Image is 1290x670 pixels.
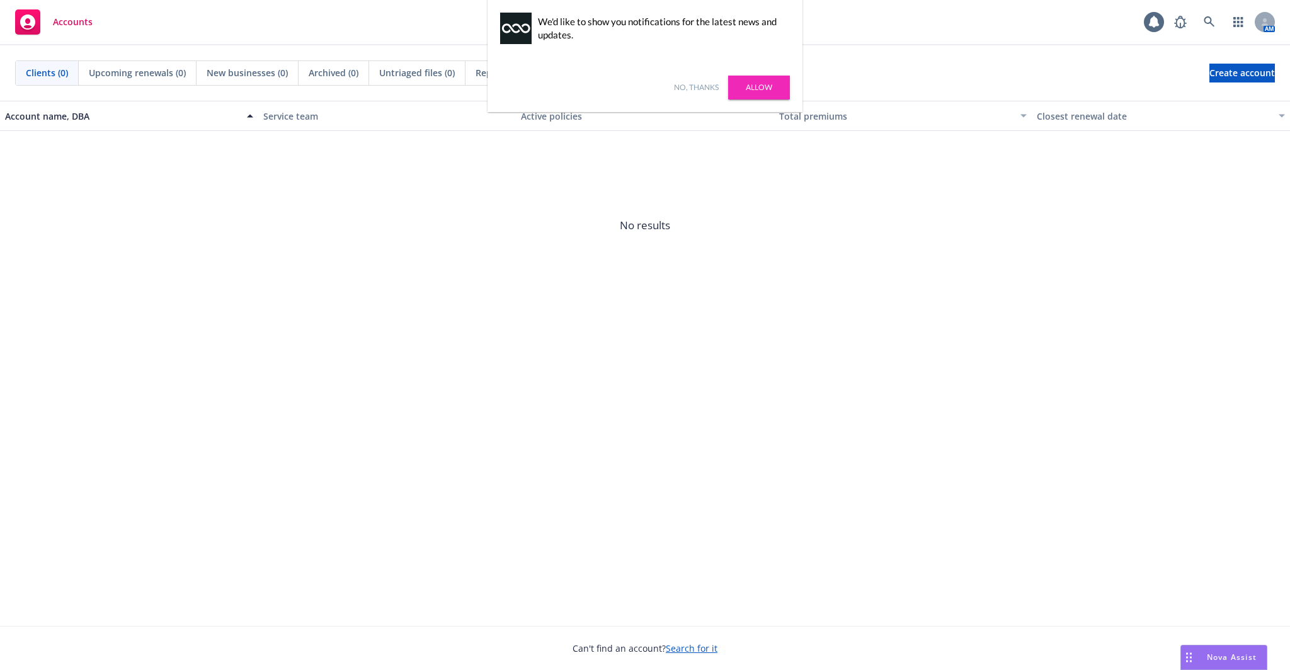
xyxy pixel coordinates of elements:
div: Account name, DBA [5,110,239,123]
span: Accounts [53,17,93,27]
span: Reporting [476,66,518,79]
span: Upcoming renewals (0) [89,66,186,79]
button: Nova Assist [1180,645,1267,670]
span: Untriaged files (0) [379,66,455,79]
a: Search for it [666,642,717,654]
span: Can't find an account? [573,642,717,655]
a: Accounts [10,4,98,40]
button: Service team [258,101,517,131]
button: Closest renewal date [1032,101,1290,131]
span: Archived (0) [309,66,358,79]
div: Active policies [521,110,769,123]
div: Closest renewal date [1037,110,1271,123]
div: Service team [263,110,511,123]
span: Create account [1209,61,1275,85]
div: We'd like to show you notifications for the latest news and updates. [538,15,784,42]
a: No, thanks [674,82,719,93]
a: Allow [728,76,790,99]
a: Create account [1209,64,1275,82]
div: Drag to move [1181,645,1197,669]
a: Switch app [1226,9,1251,35]
span: New businesses (0) [207,66,288,79]
button: Total premiums [774,101,1032,131]
a: Search [1197,9,1222,35]
span: Nova Assist [1207,652,1257,662]
button: Active policies [516,101,774,131]
a: Report a Bug [1168,9,1193,35]
span: Clients (0) [26,66,68,79]
div: Total premiums [779,110,1013,123]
